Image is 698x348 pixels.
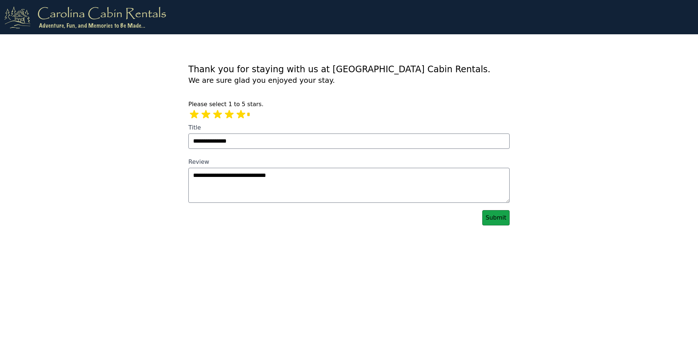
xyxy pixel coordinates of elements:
[4,6,166,28] img: logo.png
[482,210,510,225] a: Submit
[188,168,510,203] textarea: Review
[188,63,510,75] h1: Thank you for staying with us at [GEOGRAPHIC_DATA] Cabin Rentals.
[188,100,510,109] p: Please select 1 to 5 stars.
[188,134,510,149] input: Title
[188,75,510,91] p: We are sure glad you enjoyed your stay.
[188,124,201,131] span: Title
[188,158,209,165] span: Review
